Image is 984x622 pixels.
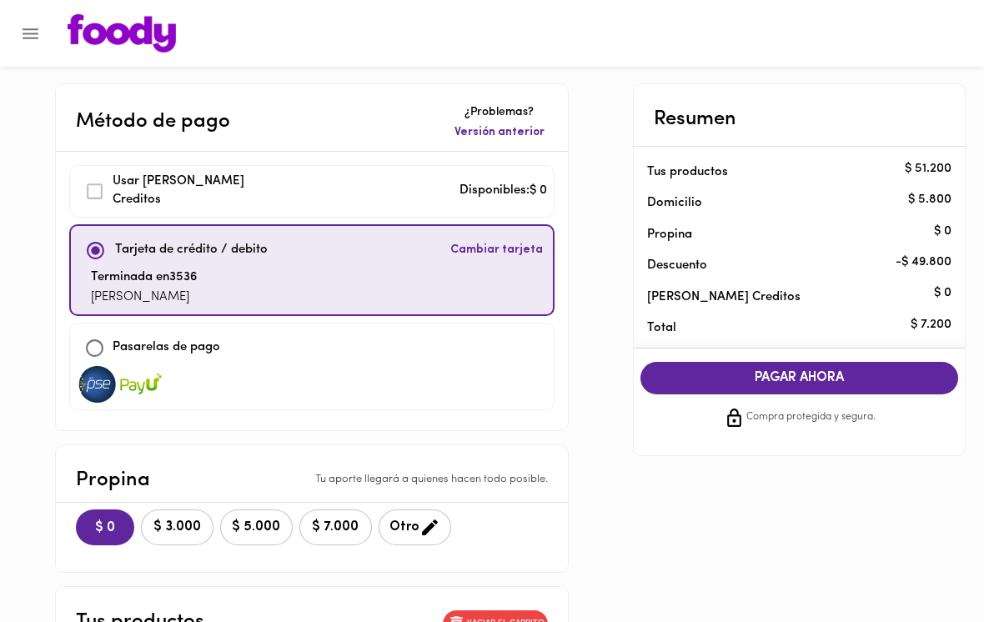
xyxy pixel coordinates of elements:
[911,316,951,334] p: $ 7.200
[113,339,220,358] p: Pasarelas de pago
[647,257,707,274] p: Descuento
[647,319,926,337] p: Total
[908,191,951,208] p: $ 5.800
[76,107,230,137] p: Método de pago
[654,104,736,134] p: Resumen
[447,233,546,268] button: Cambiar tarjeta
[231,519,282,535] span: $ 5.000
[887,525,967,605] iframe: Messagebird Livechat Widget
[113,173,265,210] p: Usar [PERSON_NAME] Creditos
[647,226,926,243] p: Propina
[141,509,213,545] button: $ 3.000
[76,465,150,495] p: Propina
[389,517,440,538] span: Otro
[459,182,547,201] p: Disponibles: $ 0
[68,14,176,53] img: logo.png
[746,409,876,426] span: Compra protegida y segura.
[310,519,361,535] span: $ 7.000
[379,509,451,545] button: Otro
[657,370,942,386] span: PAGAR AHORA
[647,288,926,306] p: [PERSON_NAME] Creditos
[934,285,951,303] p: $ 0
[120,366,162,403] img: visa
[451,104,548,121] p: ¿Problemas?
[450,242,543,258] span: Cambiar tarjeta
[905,160,951,178] p: $ 51.200
[454,124,545,141] span: Versión anterior
[76,509,134,545] button: $ 0
[640,362,959,394] button: PAGAR AHORA
[451,121,548,144] button: Versión anterior
[152,519,203,535] span: $ 3.000
[647,194,702,212] p: Domicilio
[896,253,951,271] p: - $ 49.800
[115,241,268,260] p: Tarjeta de crédito / debito
[220,509,293,545] button: $ 5.000
[10,13,51,54] button: Menu
[934,223,951,240] p: $ 0
[299,509,372,545] button: $ 7.000
[647,163,926,181] p: Tus productos
[315,472,548,488] p: Tu aporte llegará a quienes hacen todo posible.
[91,288,197,308] p: [PERSON_NAME]
[91,268,197,288] p: Terminada en 3536
[89,520,121,536] span: $ 0
[77,366,118,403] img: visa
